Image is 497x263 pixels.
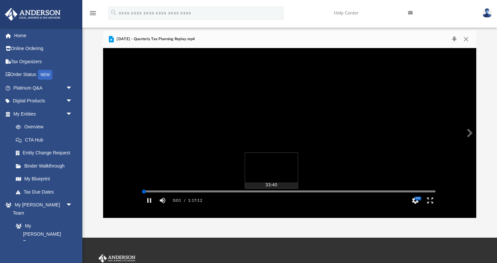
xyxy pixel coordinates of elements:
a: Online Ordering [5,42,82,55]
label: 0:01 [173,194,181,207]
div: NEW [38,70,52,80]
a: Digital Productsarrow_drop_down [5,94,82,108]
a: CTA Hub [9,133,82,146]
a: My Blueprint [9,172,79,186]
span: HD [415,197,421,200]
button: Close [460,35,472,44]
span: arrow_drop_down [66,198,79,212]
button: Enter fullscreen [423,194,437,207]
a: Tax Due Dates [9,185,82,198]
a: Tax Organizers [5,55,82,68]
img: Anderson Advisors Platinum Portal [3,8,63,21]
div: File preview [103,48,476,218]
div: Media Slider [139,189,441,194]
img: Anderson Advisors Platinum Portal [97,254,137,263]
button: Download [448,35,460,44]
a: Binder Walkthrough [9,159,82,172]
a: Overview [9,120,82,134]
button: Pause [142,194,157,207]
button: Next File [462,124,476,142]
span: arrow_drop_down [66,81,79,95]
a: Platinum Q&Aarrow_drop_down [5,81,82,94]
a: My [PERSON_NAME] Teamarrow_drop_down [5,198,79,220]
i: search [110,9,117,16]
i: menu [89,9,97,17]
a: Entity Change Request [9,146,82,160]
div: Preview [103,31,476,218]
a: menu [89,13,97,17]
a: Order StatusNEW [5,68,82,82]
button: Mute [157,194,169,207]
a: My [PERSON_NAME] Team [9,220,76,249]
img: User Pic [482,8,492,18]
span: [DATE] - Quarterly Tax Planning Replay.mp4 [115,36,195,42]
a: My Entitiesarrow_drop_down [5,107,82,120]
button: Settings [408,194,423,207]
span: arrow_drop_down [66,94,79,108]
label: 1:17:12 [188,194,202,207]
span: arrow_drop_down [66,107,79,121]
span: / [184,194,185,207]
a: Home [5,29,82,42]
div: 33:40 [245,182,298,188]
